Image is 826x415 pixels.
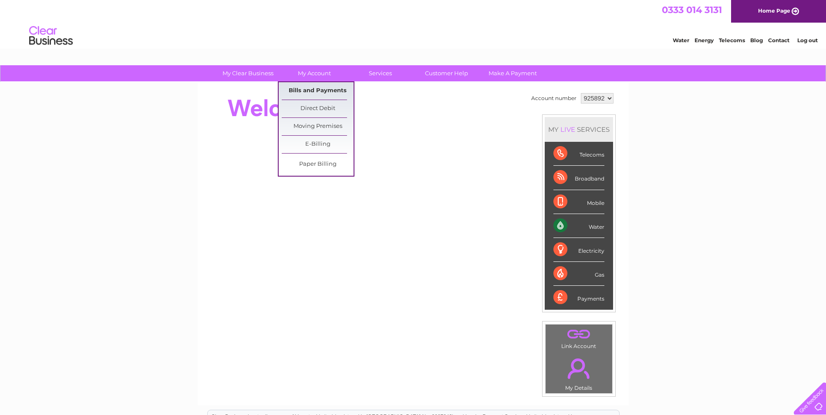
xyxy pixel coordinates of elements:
[282,156,354,173] a: Paper Billing
[673,37,689,44] a: Water
[768,37,789,44] a: Contact
[797,37,818,44] a: Log out
[553,262,604,286] div: Gas
[344,65,416,81] a: Services
[208,5,619,42] div: Clear Business is a trading name of Verastar Limited (registered in [GEOGRAPHIC_DATA] No. 3667643...
[553,286,604,309] div: Payments
[545,351,613,394] td: My Details
[29,23,73,49] img: logo.png
[282,82,354,100] a: Bills and Payments
[282,136,354,153] a: E-Billing
[553,142,604,166] div: Telecoms
[282,100,354,117] a: Direct Debit
[553,214,604,238] div: Water
[662,4,722,15] a: 0333 014 3131
[477,65,549,81] a: Make A Payment
[559,125,577,134] div: LIVE
[719,37,745,44] a: Telecoms
[553,166,604,190] div: Broadband
[553,238,604,262] div: Electricity
[695,37,714,44] a: Energy
[212,65,284,81] a: My Clear Business
[278,65,350,81] a: My Account
[545,117,613,142] div: MY SERVICES
[548,327,610,342] a: .
[282,118,354,135] a: Moving Premises
[750,37,763,44] a: Blog
[545,324,613,351] td: Link Account
[529,91,579,106] td: Account number
[548,353,610,384] a: .
[411,65,482,81] a: Customer Help
[553,190,604,214] div: Mobile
